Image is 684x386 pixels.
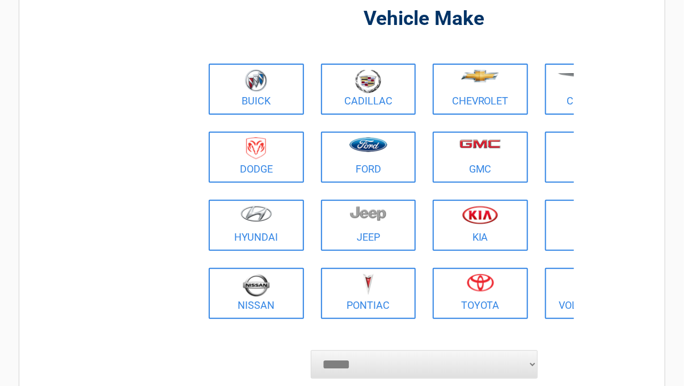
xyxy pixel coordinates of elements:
a: Chevrolet [433,64,528,115]
a: Ford [321,132,416,183]
a: Mazda [545,200,640,251]
img: buick [245,69,267,92]
img: chrysler [558,73,627,78]
a: Cadillac [321,64,416,115]
img: hyundai [240,205,272,222]
img: dodge [246,137,266,160]
a: Pontiac [321,268,416,319]
a: Toyota [433,268,528,319]
img: nissan [243,274,270,297]
img: gmc [459,139,501,149]
img: kia [462,205,498,224]
a: Chrysler [545,64,640,115]
img: ford [349,137,387,152]
img: jeep [350,205,386,221]
img: toyota [467,274,494,292]
a: Nissan [209,268,304,319]
a: Buick [209,64,304,115]
img: pontiac [362,274,374,295]
a: Volkswagen [545,268,640,319]
a: Jeep [321,200,416,251]
a: Honda [545,132,640,183]
img: chevrolet [461,70,499,82]
a: GMC [433,132,528,183]
a: Hyundai [209,200,304,251]
a: Kia [433,200,528,251]
h2: Vehicle Make [206,6,643,32]
img: cadillac [355,69,381,93]
a: Dodge [209,132,304,183]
